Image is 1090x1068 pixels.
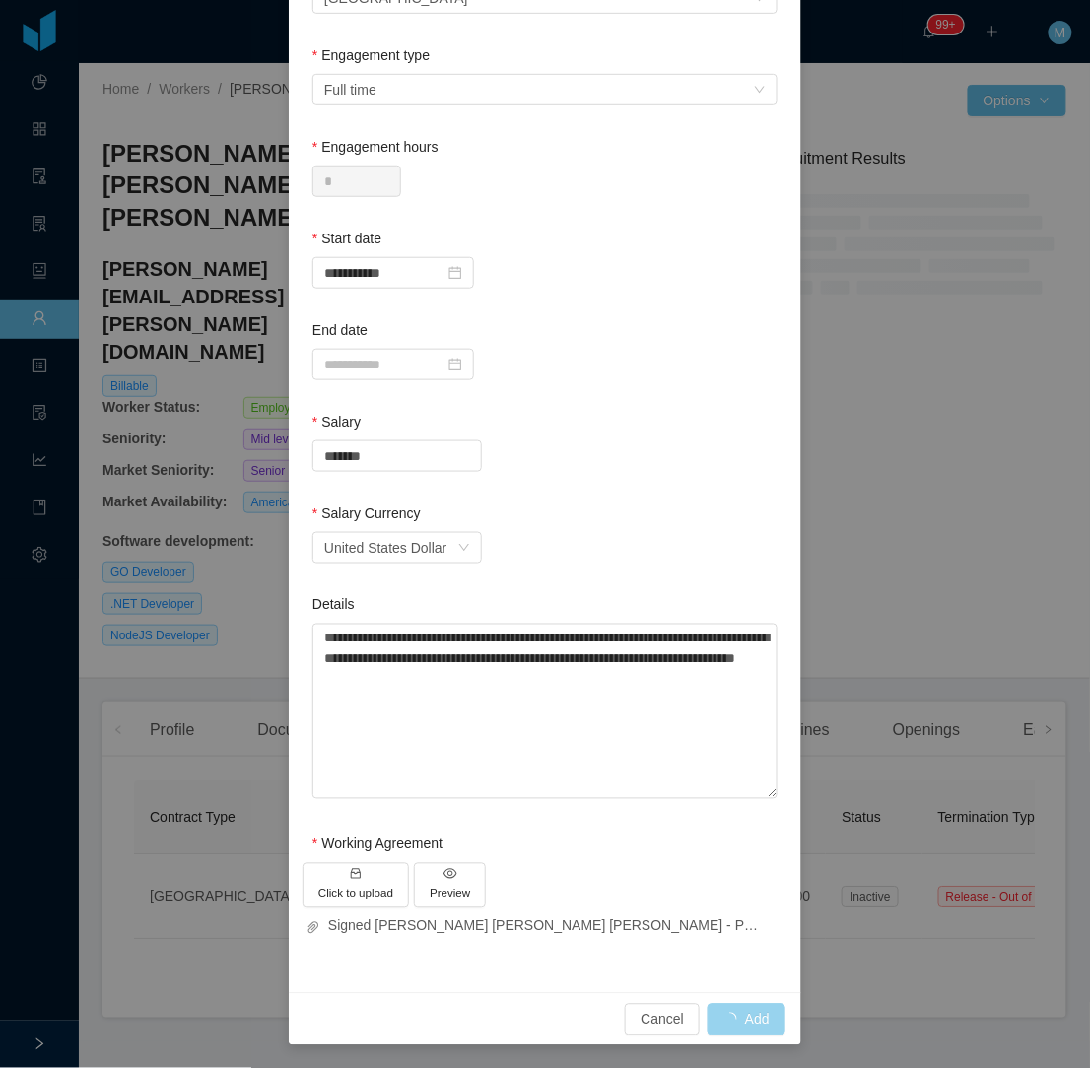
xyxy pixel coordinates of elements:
h5: Preview [430,885,470,901]
button: icon: eye-oPreview [414,863,486,908]
div: United States Dollar [324,533,447,563]
i: icon: paper-clip [307,921,320,935]
i: icon: down [458,542,470,556]
label: Salary [312,414,361,430]
span: Signed Ezequiel Ramon Rodriguez Sanchez - Professional Engagement Agreement - Jobsity (1).pdf [307,916,776,937]
label: End date [312,322,368,338]
i: icon: calendar [448,266,462,280]
label: Engagement type [312,47,430,63]
input: Salary [313,441,481,471]
span: icon: inboxClick to uploadicon: eye-oPreview [303,885,491,901]
i: icon: calendar [448,358,462,371]
button: Cancel [625,1004,700,1035]
label: Start date [312,231,381,246]
i: icon: down [754,84,766,98]
label: Working Agreement [312,836,443,852]
label: Salary Currency [312,505,421,521]
label: Engagement hours [312,139,439,155]
label: Details [312,597,355,613]
input: Engagement hours [313,167,400,196]
h5: Click to upload [318,885,393,901]
button: icon: inboxClick to upload [303,863,409,908]
textarea: Details [312,624,778,799]
div: Full time [324,75,376,104]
